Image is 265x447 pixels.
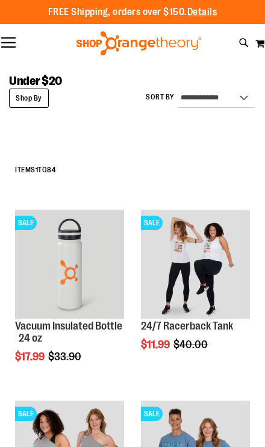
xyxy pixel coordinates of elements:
div: product [135,204,256,381]
span: $17.99 [15,351,46,363]
strong: Shop By [9,89,49,108]
span: SALE [141,407,163,421]
img: Vacuum Insulated Bottle 24 oz [15,210,124,319]
span: SALE [15,216,37,230]
a: 24/7 Racerback Tank [141,320,233,332]
p: FREE Shipping, orders over $150. [48,5,217,19]
img: 24/7 Racerback Tank [141,210,250,319]
a: Vacuum Insulated Bottle 24 ozSALE [15,210,124,320]
span: 1 [36,166,39,174]
span: $33.90 [48,351,83,363]
span: Under $20 [9,74,62,88]
img: Shop Orangetheory [75,31,203,55]
span: SALE [15,407,37,421]
h2: Items to [15,161,250,180]
a: Vacuum Insulated Bottle 24 oz [15,320,122,344]
span: $40.00 [173,339,210,351]
span: SALE [141,216,163,230]
span: 84 [47,166,55,174]
label: Sort By [146,92,175,102]
a: 24/7 Racerback TankSALE [141,210,250,320]
span: $11.99 [141,339,172,351]
a: Details [187,7,217,17]
div: product [9,204,130,393]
